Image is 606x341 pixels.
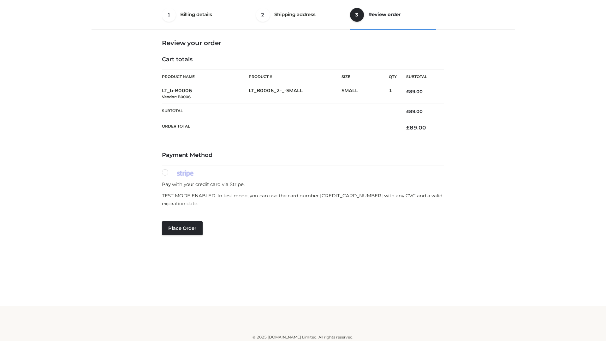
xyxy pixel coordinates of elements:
[406,124,410,131] span: £
[406,109,409,114] span: £
[342,84,389,104] td: SMALL
[249,69,342,84] th: Product #
[406,124,426,131] bdi: 89.00
[162,39,444,47] h3: Review your order
[389,69,397,84] th: Qty
[406,89,409,94] span: £
[162,104,397,119] th: Subtotal
[406,109,423,114] bdi: 89.00
[162,56,444,63] h4: Cart totals
[162,180,444,188] p: Pay with your credit card via Stripe.
[397,70,444,84] th: Subtotal
[162,192,444,208] p: TEST MODE ENABLED. In test mode, you can use the card number [CREDIT_CARD_NUMBER] with any CVC an...
[162,94,191,99] small: Vendor: B0006
[406,89,423,94] bdi: 89.00
[162,119,397,136] th: Order Total
[249,84,342,104] td: LT_B0006_2-_-SMALL
[162,152,444,159] h4: Payment Method
[94,334,512,340] div: © 2025 [DOMAIN_NAME] Limited. All rights reserved.
[162,69,249,84] th: Product Name
[342,70,386,84] th: Size
[162,84,249,104] td: LT_b-B0006
[389,84,397,104] td: 1
[162,221,203,235] button: Place order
